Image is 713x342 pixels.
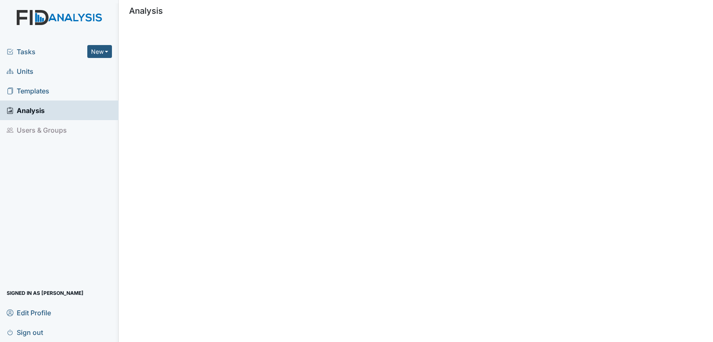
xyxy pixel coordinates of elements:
[7,47,87,57] a: Tasks
[7,287,84,299] span: Signed in as [PERSON_NAME]
[87,45,112,58] button: New
[129,7,163,15] h5: Analysis
[7,326,43,339] span: Sign out
[7,84,49,97] span: Templates
[7,65,33,78] span: Units
[7,306,51,319] span: Edit Profile
[7,104,45,117] span: Analysis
